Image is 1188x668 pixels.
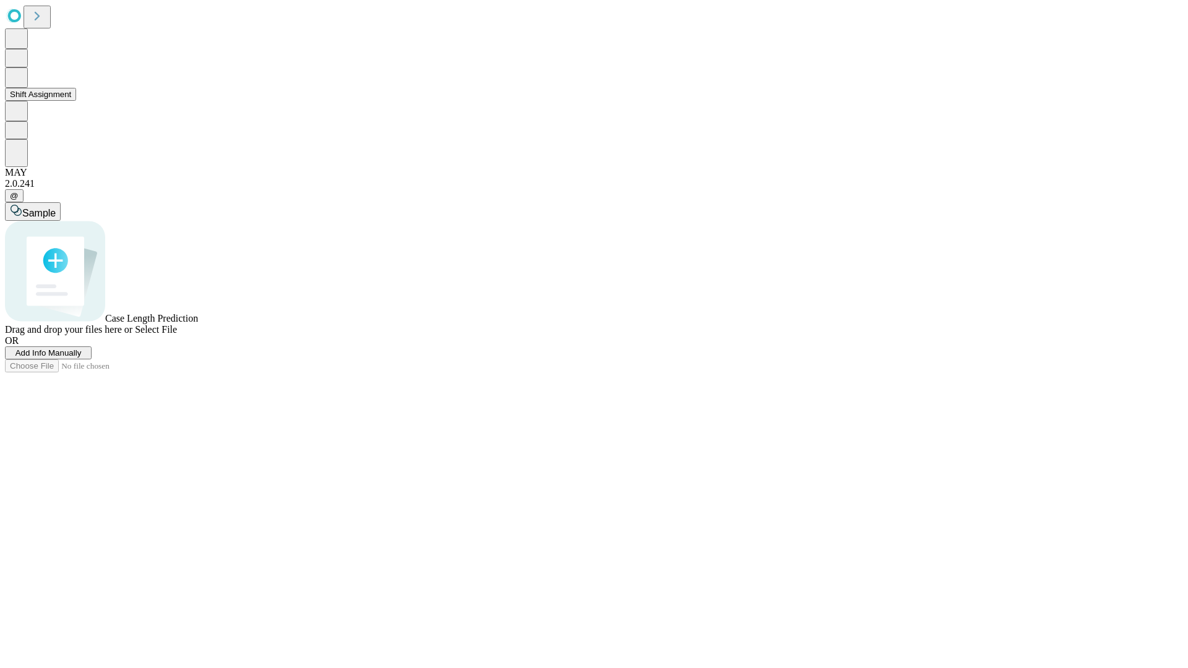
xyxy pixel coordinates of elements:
[5,88,76,101] button: Shift Assignment
[22,208,56,218] span: Sample
[135,324,177,335] span: Select File
[5,167,1183,178] div: MAY
[5,202,61,221] button: Sample
[105,313,198,323] span: Case Length Prediction
[15,348,82,358] span: Add Info Manually
[10,191,19,200] span: @
[5,324,132,335] span: Drag and drop your files here or
[5,178,1183,189] div: 2.0.241
[5,335,19,346] span: OR
[5,346,92,359] button: Add Info Manually
[5,189,24,202] button: @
